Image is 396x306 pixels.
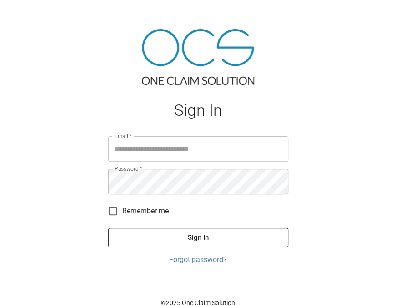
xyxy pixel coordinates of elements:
[115,132,132,140] label: Email
[108,101,288,120] h1: Sign In
[142,29,254,85] img: ocs-logo-tra.png
[122,206,169,217] span: Remember me
[108,254,288,265] a: Forgot password?
[115,165,142,173] label: Password
[11,5,47,24] img: ocs-logo-white-transparent.png
[108,228,288,247] button: Sign In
